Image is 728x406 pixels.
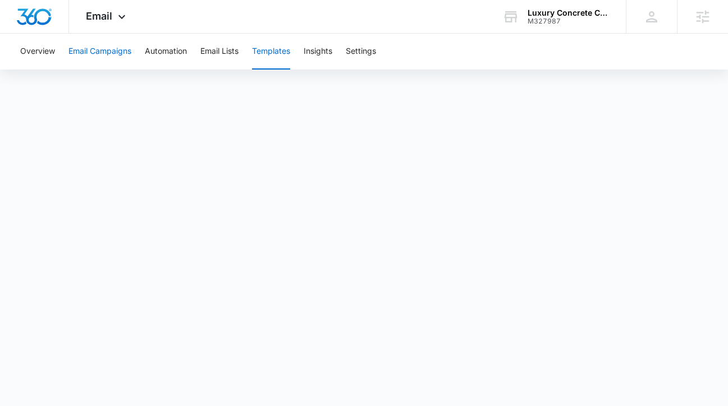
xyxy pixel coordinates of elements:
[528,17,610,25] div: account id
[68,34,131,70] button: Email Campaigns
[86,10,112,22] span: Email
[252,34,290,70] button: Templates
[304,34,332,70] button: Insights
[20,34,55,70] button: Overview
[200,34,239,70] button: Email Lists
[346,34,376,70] button: Settings
[145,34,187,70] button: Automation
[528,8,610,17] div: account name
